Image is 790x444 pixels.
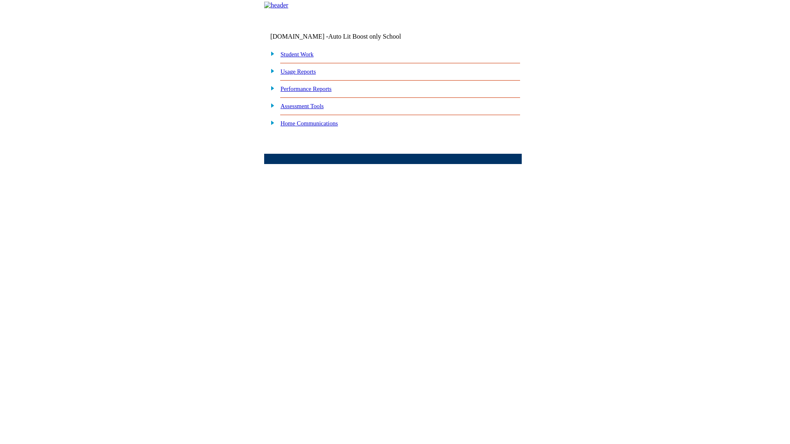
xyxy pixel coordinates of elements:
[281,120,338,127] a: Home Communications
[270,33,422,40] td: [DOMAIN_NAME] -
[266,50,275,57] img: plus.gif
[266,84,275,92] img: plus.gif
[266,119,275,126] img: plus.gif
[281,51,314,58] a: Student Work
[328,33,401,40] nobr: Auto Lit Boost only School
[281,86,332,92] a: Performance Reports
[266,67,275,74] img: plus.gif
[264,2,288,9] img: header
[266,102,275,109] img: plus.gif
[281,103,324,109] a: Assessment Tools
[281,68,316,75] a: Usage Reports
